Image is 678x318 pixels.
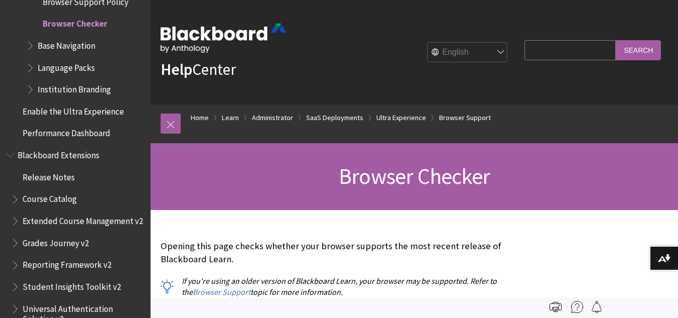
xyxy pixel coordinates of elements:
[43,15,107,29] span: Browser Checker
[18,147,99,160] span: Blackboard Extensions
[23,169,75,182] span: Release Notes
[550,301,562,313] img: Print
[252,112,293,124] a: Administrator
[38,37,95,51] span: Base Navigation
[38,81,111,94] span: Institution Branding
[591,301,603,313] img: Follow this page
[161,240,519,266] p: Opening this page checks whether your browser supports the most recent release of Blackboard Learn.
[23,278,121,292] span: Student Insights Toolkit v2
[23,213,143,226] span: Extended Course Management v2
[161,275,519,298] p: If you're using an older version of Blackboard Learn, your browser may be supported. Refer to the...
[222,112,239,124] a: Learn
[23,125,110,139] span: Performance Dashboard
[439,112,491,124] a: Browser Support
[376,112,426,124] a: Ultra Experience
[38,59,95,73] span: Language Packs
[161,59,236,79] a: HelpCenter
[161,24,286,53] img: Blackboard by Anthology
[339,162,490,190] span: Browser Checker
[616,40,661,60] input: Search
[161,59,192,79] strong: Help
[23,257,111,270] span: Reporting Framework v2
[193,287,250,297] a: Browser Support
[23,235,89,248] span: Grades Journey v2
[571,301,583,313] img: More help
[191,112,209,124] a: Home
[23,191,77,204] span: Course Catalog
[23,103,124,117] span: Enable the Ultra Experience
[306,112,363,124] a: SaaS Deployments
[428,43,508,63] select: Site Language Selector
